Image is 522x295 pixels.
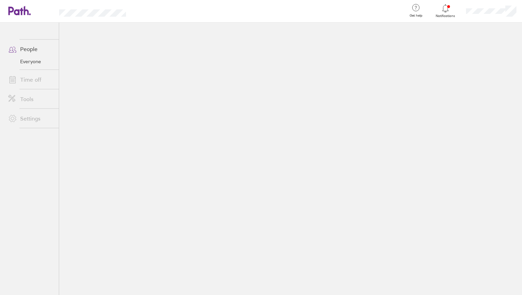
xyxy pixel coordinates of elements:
[434,3,457,18] a: Notifications
[3,92,59,106] a: Tools
[3,42,59,56] a: People
[434,14,457,18] span: Notifications
[3,56,59,67] a: Everyone
[3,73,59,87] a: Time off
[405,14,427,18] span: Get help
[3,112,59,125] a: Settings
